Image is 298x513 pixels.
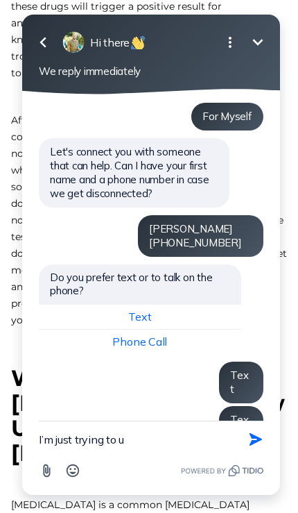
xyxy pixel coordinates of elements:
span: Text [226,369,244,396]
button: Minimize [240,28,268,56]
textarea: New message [35,421,225,457]
button: Text [35,305,237,330]
div: Do you prefer text or to talk on the phone? [35,264,237,298]
button: Open Emoji picker [55,457,82,484]
span: [PERSON_NAME] [PHONE_NUMBER] [145,222,238,249]
span: For Myself [198,110,247,123]
button: Attach file button [29,457,55,484]
span: Text [226,413,244,440]
span: Hi there [86,35,142,49]
span: Text [124,310,147,323]
button: Phone Call [35,330,237,354]
span: We reply immediately [35,65,137,78]
a: Powered by Tidio. [177,462,259,479]
img: 👋 [127,36,141,50]
span: Let's connect you with someone that can help. Can I have your first name and a phone number in ca... [46,145,205,200]
button: Open options [212,28,240,56]
span: Phone Call [108,335,163,348]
